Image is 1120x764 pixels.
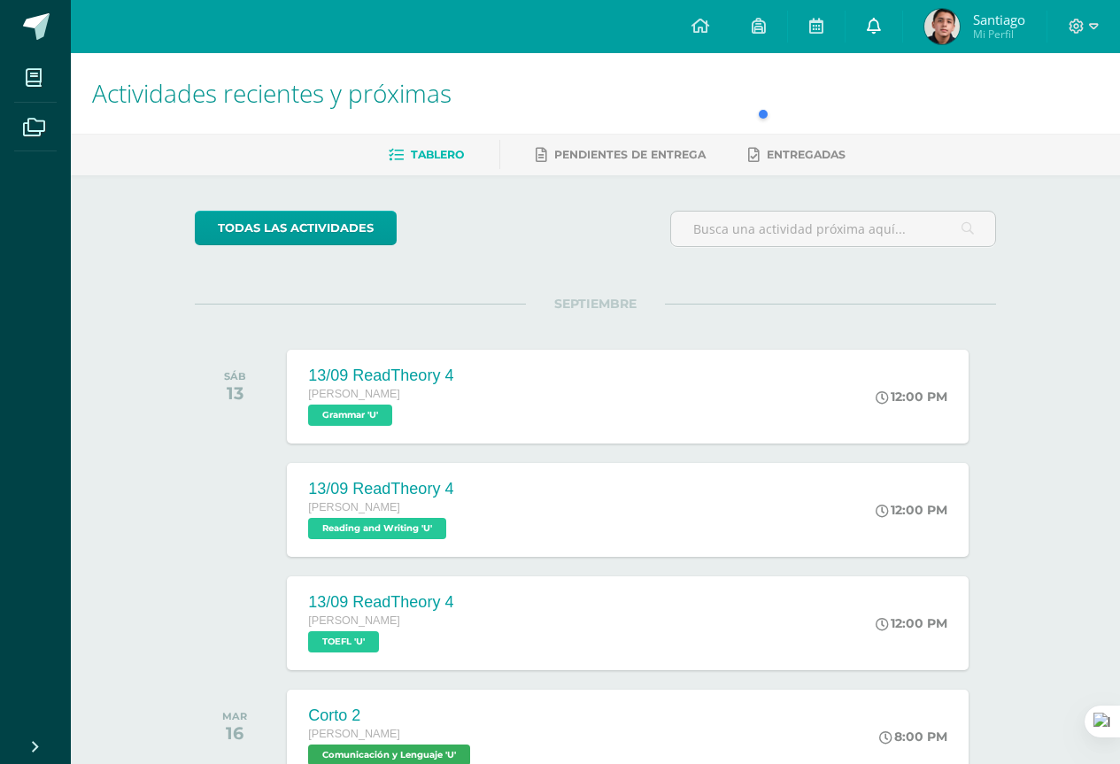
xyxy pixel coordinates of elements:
[222,722,247,744] div: 16
[308,388,400,400] span: [PERSON_NAME]
[767,148,846,161] span: Entregadas
[222,710,247,722] div: MAR
[411,148,464,161] span: Tablero
[308,518,446,539] span: Reading and Writing 'U'
[308,593,453,612] div: 13/09 ReadTheory 4
[224,370,246,382] div: SÁB
[308,405,392,426] span: Grammar 'U'
[924,9,960,44] img: b81a375a2ba29ccfbe84947ecc58dfa2.png
[973,11,1025,28] span: Santiago
[876,502,947,518] div: 12:00 PM
[308,631,379,652] span: TOEFL 'U'
[195,211,397,245] a: todas las Actividades
[308,501,400,513] span: [PERSON_NAME]
[536,141,706,169] a: Pendientes de entrega
[876,389,947,405] div: 12:00 PM
[526,296,665,312] span: SEPTIEMBRE
[879,729,947,745] div: 8:00 PM
[973,27,1025,42] span: Mi Perfil
[92,76,452,110] span: Actividades recientes y próximas
[671,212,995,246] input: Busca una actividad próxima aquí...
[308,480,453,498] div: 13/09 ReadTheory 4
[389,141,464,169] a: Tablero
[748,141,846,169] a: Entregadas
[308,706,475,725] div: Corto 2
[876,615,947,631] div: 12:00 PM
[308,367,453,385] div: 13/09 ReadTheory 4
[554,148,706,161] span: Pendientes de entrega
[224,382,246,404] div: 13
[308,614,400,627] span: [PERSON_NAME]
[308,728,400,740] span: [PERSON_NAME]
